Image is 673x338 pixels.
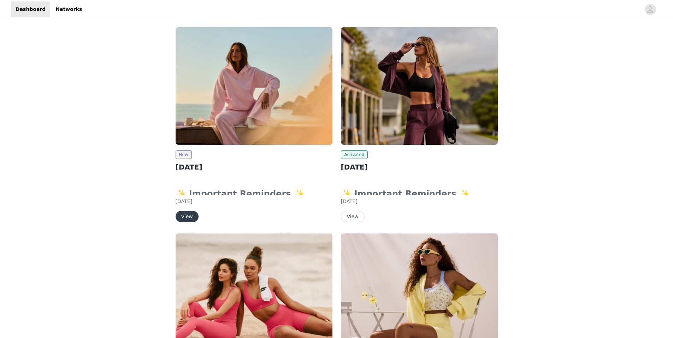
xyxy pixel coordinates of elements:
[176,27,332,145] img: Fabletics
[341,189,474,199] strong: ✨ Important Reminders ✨
[176,198,192,204] span: [DATE]
[176,214,199,219] a: View
[176,150,192,159] span: New
[341,162,498,172] h2: [DATE]
[647,4,654,15] div: avatar
[341,214,365,219] a: View
[176,211,199,222] button: View
[341,211,365,222] button: View
[51,1,86,17] a: Networks
[11,1,50,17] a: Dashboard
[176,189,309,199] strong: ✨ Important Reminders ✨
[341,150,368,159] span: Activated
[176,162,332,172] h2: [DATE]
[341,27,498,145] img: Fabletics
[341,198,358,204] span: [DATE]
